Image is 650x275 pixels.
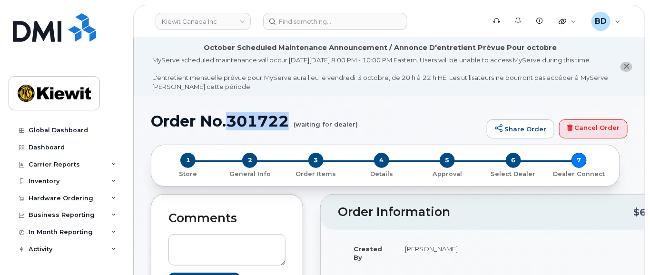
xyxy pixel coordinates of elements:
div: October Scheduled Maintenance Announcement / Annonce D'entretient Prévue Pour octobre [204,43,557,53]
span: 6 [506,153,521,168]
span: 4 [374,153,389,168]
a: 5 Approval [414,168,480,178]
a: 3 Order Items [283,168,349,178]
p: Approval [418,170,476,178]
p: Store [163,170,213,178]
a: 2 General Info [217,168,283,178]
p: General Info [221,170,279,178]
a: 6 Select Dealer [480,168,546,178]
a: 1 Store [159,168,217,178]
small: (waiting for dealer) [294,113,358,128]
span: 2 [242,153,257,168]
span: 3 [308,153,324,168]
a: Cancel Order [559,119,628,138]
p: Order Items [287,170,345,178]
p: Details [353,170,411,178]
td: [PERSON_NAME] [396,238,521,268]
h2: Comments [168,212,286,225]
a: Share Order [487,119,554,138]
span: 1 [180,153,196,168]
div: MyServe scheduled maintenance will occur [DATE][DATE] 8:00 PM - 10:00 PM Eastern. Users will be u... [152,56,608,91]
h1: Order No.301722 [151,113,482,129]
h2: Order Information [338,206,634,219]
a: 4 Details [349,168,414,178]
span: 5 [440,153,455,168]
strong: Created By [354,245,382,262]
p: Select Dealer [484,170,542,178]
button: close notification [620,62,632,72]
iframe: Messenger Launcher [609,234,643,268]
